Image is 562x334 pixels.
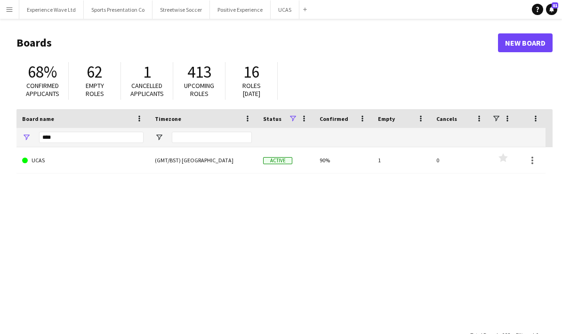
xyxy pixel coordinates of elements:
[28,62,57,82] span: 68%
[26,81,59,98] span: Confirmed applicants
[320,115,348,122] span: Confirmed
[210,0,271,19] button: Positive Experience
[16,36,498,50] h1: Boards
[498,33,553,52] a: New Board
[187,62,211,82] span: 413
[86,81,104,98] span: Empty roles
[263,157,292,164] span: Active
[184,81,214,98] span: Upcoming roles
[436,115,457,122] span: Cancels
[130,81,164,98] span: Cancelled applicants
[22,133,31,142] button: Open Filter Menu
[22,115,54,122] span: Board name
[172,132,252,143] input: Timezone Filter Input
[155,115,181,122] span: Timezone
[149,147,257,173] div: (GMT/BST) [GEOGRAPHIC_DATA]
[263,115,281,122] span: Status
[271,0,299,19] button: UCAS
[84,0,153,19] button: Sports Presentation Co
[153,0,210,19] button: Streetwise Soccer
[87,62,103,82] span: 62
[378,115,395,122] span: Empty
[372,147,431,173] div: 1
[19,0,84,19] button: Experience Wave Ltd
[242,81,261,98] span: Roles [DATE]
[546,4,557,15] a: 81
[155,133,163,142] button: Open Filter Menu
[243,62,259,82] span: 16
[143,62,151,82] span: 1
[39,132,144,143] input: Board name Filter Input
[431,147,489,173] div: 0
[22,147,144,174] a: UCAS
[552,2,558,8] span: 81
[314,147,372,173] div: 90%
